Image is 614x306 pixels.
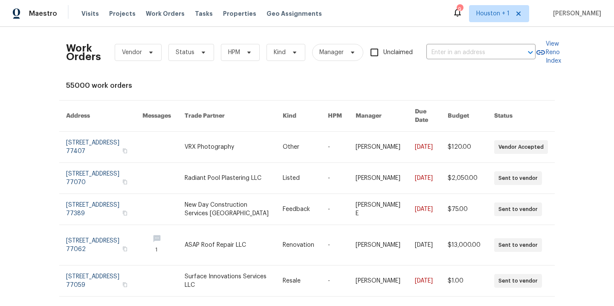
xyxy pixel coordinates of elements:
button: Copy Address [121,281,129,289]
th: Manager [349,101,408,132]
span: Unclaimed [383,48,413,57]
th: Kind [276,101,321,132]
input: Enter in an address [426,46,512,59]
td: [PERSON_NAME] E [349,194,408,225]
td: Feedback [276,194,321,225]
td: Resale [276,266,321,297]
td: Surface Innovations Services LLC [178,266,276,297]
td: New Day Construction Services [GEOGRAPHIC_DATA] [178,194,276,225]
td: - [321,225,349,266]
h2: Work Orders [66,44,101,61]
button: Copy Address [121,209,129,217]
span: Properties [223,9,256,18]
td: - [321,132,349,163]
th: Status [487,101,555,132]
td: - [321,163,349,194]
span: Work Orders [146,9,185,18]
th: HPM [321,101,349,132]
span: Manager [319,48,344,57]
th: Trade Partner [178,101,276,132]
a: View Reno Index [536,40,561,65]
div: 55000 work orders [66,81,548,90]
td: Listed [276,163,321,194]
span: Tasks [195,11,213,17]
span: Projects [109,9,136,18]
td: [PERSON_NAME] [349,163,408,194]
td: [PERSON_NAME] [349,266,408,297]
span: Houston + 1 [476,9,510,18]
th: Budget [441,101,487,132]
td: ASAP Roof Repair LLC [178,225,276,266]
td: Other [276,132,321,163]
span: HPM [228,48,240,57]
td: [PERSON_NAME] [349,225,408,266]
button: Open [524,46,536,58]
button: Copy Address [121,245,129,253]
td: - [321,266,349,297]
td: - [321,194,349,225]
span: Vendor [122,48,142,57]
td: VRX Photography [178,132,276,163]
td: Radiant Pool Plastering LLC [178,163,276,194]
span: Geo Assignments [266,9,322,18]
div: 9 [457,5,463,14]
th: Messages [136,101,178,132]
span: Maestro [29,9,57,18]
th: Due Date [408,101,441,132]
button: Copy Address [121,178,129,186]
button: Copy Address [121,147,129,155]
th: Address [59,101,136,132]
span: Status [176,48,194,57]
td: Renovation [276,225,321,266]
span: [PERSON_NAME] [550,9,601,18]
span: Visits [81,9,99,18]
span: Kind [274,48,286,57]
td: [PERSON_NAME] [349,132,408,163]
